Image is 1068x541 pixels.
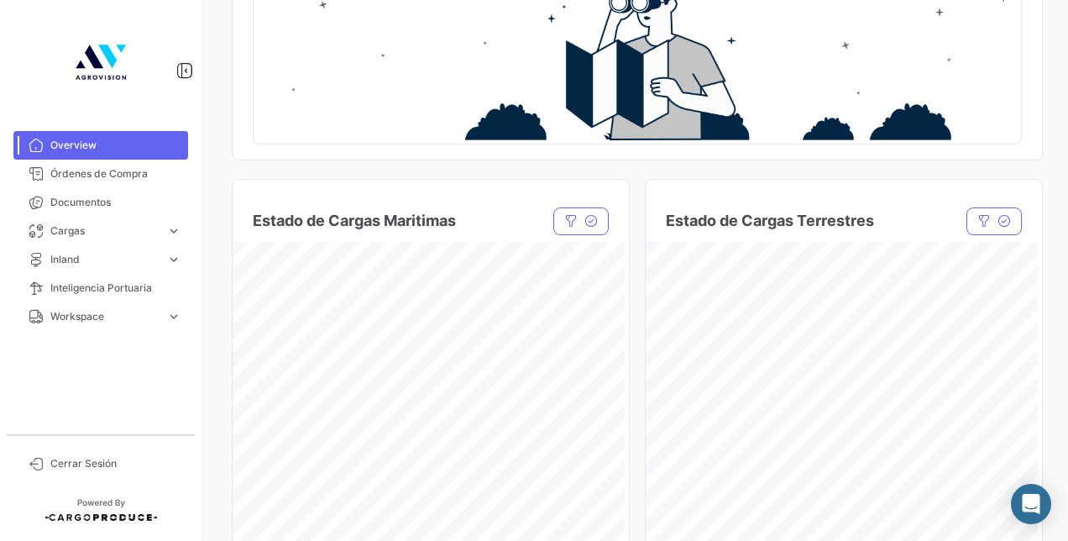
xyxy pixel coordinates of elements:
[50,195,181,210] span: Documentos
[50,456,181,471] span: Cerrar Sesión
[13,131,188,160] a: Overview
[50,223,160,239] span: Cargas
[13,188,188,217] a: Documentos
[166,223,181,239] span: expand_more
[13,274,188,302] a: Inteligencia Portuaria
[50,138,181,153] span: Overview
[50,309,160,324] span: Workspace
[1011,484,1051,524] div: Abrir Intercom Messenger
[13,160,188,188] a: Órdenes de Compra
[50,252,160,267] span: Inland
[50,281,181,296] span: Inteligencia Portuaria
[50,166,181,181] span: Órdenes de Compra
[59,20,143,104] img: 4b7f8542-3a82-4138-a362-aafd166d3a59.jpg
[253,209,456,233] h4: Estado de Cargas Maritimas
[166,309,181,324] span: expand_more
[666,209,874,233] h4: Estado de Cargas Terrestres
[166,252,181,267] span: expand_more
